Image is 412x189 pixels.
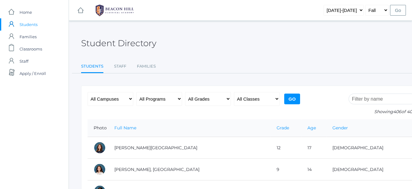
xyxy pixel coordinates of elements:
[94,142,106,154] div: Charlotte Abdulla
[393,109,401,114] span: 406
[20,43,42,55] span: Classrooms
[94,163,106,176] div: Phoenix Abdulla
[114,60,126,72] a: Staff
[114,125,136,131] a: Full Name
[307,125,316,131] a: Age
[301,159,326,180] td: 14
[284,94,300,104] input: Go
[88,119,108,137] th: Photo
[108,159,270,180] td: [PERSON_NAME], [GEOGRAPHIC_DATA]
[20,6,32,18] span: Home
[92,3,138,18] img: BHCALogos-05-308ed15e86a5a0abce9b8dd61676a3503ac9727e845dece92d48e8588c001991.png
[332,125,348,131] a: Gender
[20,31,37,43] span: Families
[270,159,301,180] td: 9
[20,18,38,31] span: Students
[20,55,28,67] span: Staff
[108,137,270,159] td: [PERSON_NAME][GEOGRAPHIC_DATA]
[270,137,301,159] td: 12
[137,60,156,72] a: Families
[301,137,326,159] td: 17
[81,39,156,48] h2: Student Directory
[20,67,46,80] span: Apply / Enroll
[277,125,289,131] a: Grade
[81,60,103,73] a: Students
[390,5,406,16] input: Go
